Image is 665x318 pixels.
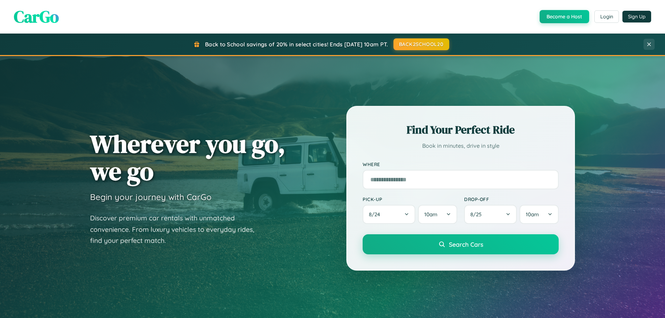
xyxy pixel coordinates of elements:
span: Back to School savings of 20% in select cities! Ends [DATE] 10am PT. [205,41,388,48]
button: Become a Host [540,10,589,23]
button: 8/25 [464,205,517,224]
span: 8 / 24 [369,211,383,218]
button: Login [594,10,619,23]
span: 10am [526,211,539,218]
span: 10am [424,211,437,218]
p: Discover premium car rentals with unmatched convenience. From luxury vehicles to everyday rides, ... [90,212,263,246]
button: Sign Up [622,11,651,22]
button: 10am [520,205,559,224]
span: 8 / 25 [470,211,485,218]
label: Where [363,161,559,167]
span: CarGo [14,5,59,28]
label: Pick-up [363,196,457,202]
button: BACK2SCHOOL20 [393,38,449,50]
button: 8/24 [363,205,415,224]
button: Search Cars [363,234,559,254]
button: 10am [418,205,457,224]
p: Book in minutes, drive in style [363,141,559,151]
h3: Begin your journey with CarGo [90,192,212,202]
span: Search Cars [449,240,483,248]
h1: Wherever you go, we go [90,130,285,185]
h2: Find Your Perfect Ride [363,122,559,137]
label: Drop-off [464,196,559,202]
